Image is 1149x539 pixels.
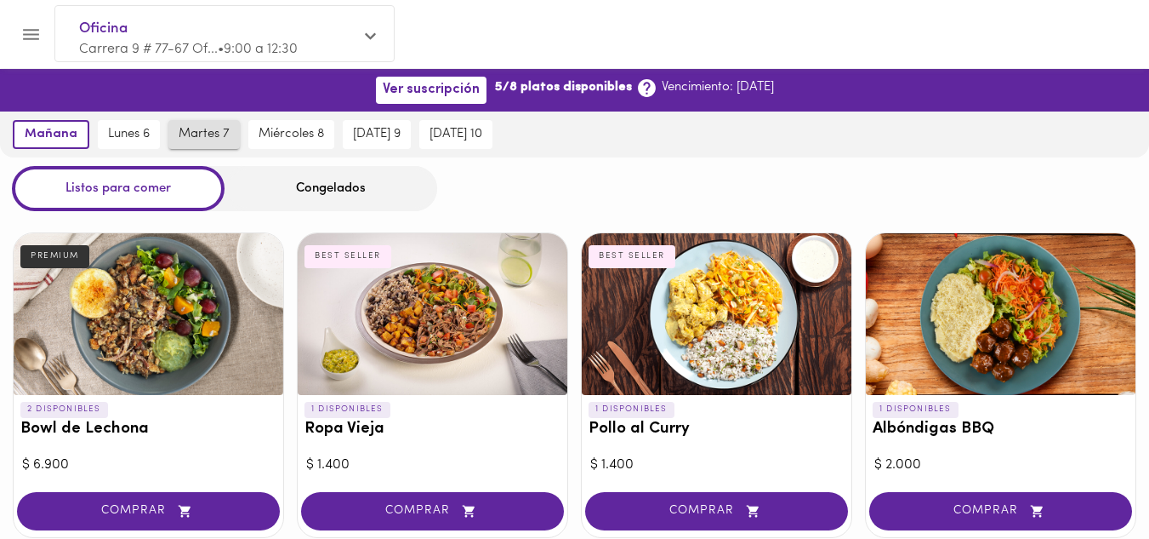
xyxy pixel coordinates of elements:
span: Ver suscripción [383,82,480,98]
span: Carrera 9 # 77-67 Of... • 9:00 a 12:30 [79,43,298,56]
b: 5/8 platos disponibles [495,78,632,96]
span: COMPRAR [322,504,543,519]
h3: Albóndigas BBQ [873,421,1129,439]
div: BEST SELLER [304,245,391,267]
button: lunes 6 [98,120,160,149]
div: $ 1.400 [590,456,843,475]
div: Albóndigas BBQ [866,233,1135,395]
p: Vencimiento: [DATE] [662,78,774,96]
div: Bowl de Lechona [14,233,283,395]
span: miércoles 8 [259,127,324,142]
h3: Bowl de Lechona [20,421,276,439]
p: 2 DISPONIBLES [20,402,108,417]
span: COMPRAR [606,504,827,519]
div: $ 2.000 [874,456,1127,475]
div: Listos para comer [12,166,225,211]
div: Pollo al Curry [582,233,851,395]
button: Menu [10,14,52,55]
div: BEST SELLER [589,245,675,267]
button: COMPRAR [301,492,564,530]
span: [DATE] 9 [353,127,401,142]
span: Oficina [79,18,353,40]
button: COMPRAR [585,492,848,530]
p: 1 DISPONIBLES [304,402,390,417]
p: 1 DISPONIBLES [589,402,674,417]
button: martes 7 [168,120,240,149]
button: COMPRAR [869,492,1132,530]
p: 1 DISPONIBLES [873,402,958,417]
span: COMPRAR [38,504,259,519]
button: miércoles 8 [248,120,334,149]
button: [DATE] 9 [343,120,411,149]
span: [DATE] 10 [429,127,482,142]
button: mañana [13,120,89,149]
button: COMPRAR [17,492,280,530]
span: martes 7 [179,127,230,142]
div: Ropa Vieja [298,233,567,395]
div: $ 1.400 [306,456,559,475]
span: lunes 6 [108,127,150,142]
h3: Pollo al Curry [589,421,845,439]
span: COMPRAR [890,504,1111,519]
div: $ 6.900 [22,456,275,475]
div: Congelados [225,166,437,211]
h3: Ropa Vieja [304,421,560,439]
iframe: Messagebird Livechat Widget [1050,440,1132,522]
div: PREMIUM [20,245,89,267]
span: mañana [25,127,77,142]
button: [DATE] 10 [419,120,492,149]
button: Ver suscripción [376,77,486,103]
